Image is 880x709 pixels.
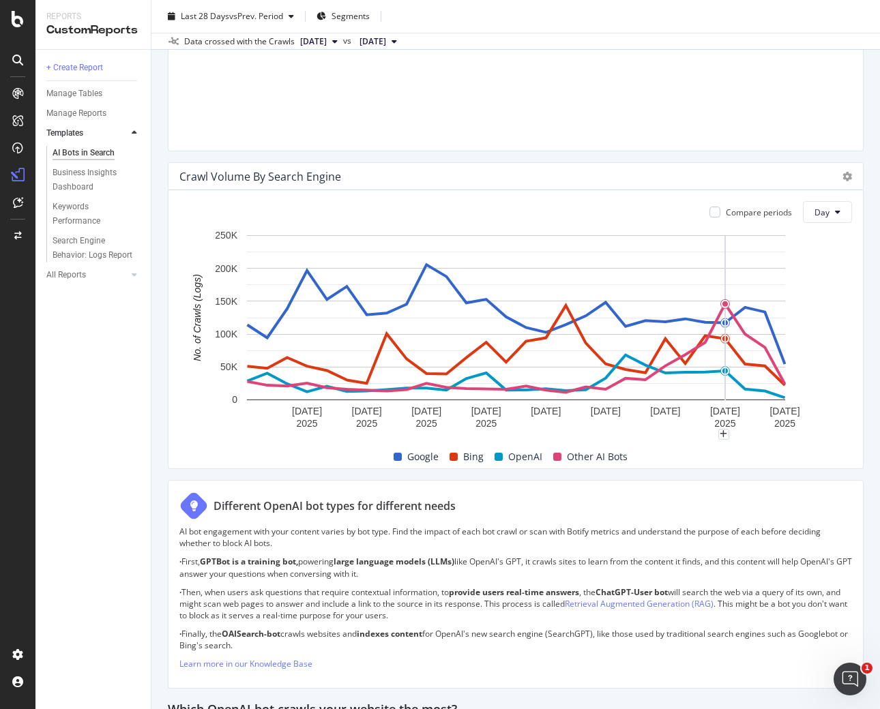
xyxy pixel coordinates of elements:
p: Finally, the crawls websites and for OpenAI's new search engine (SearchGPT), like those used by t... [179,628,852,651]
a: + Create Report [46,61,141,75]
button: Segments [311,5,375,27]
text: 100K [215,329,237,340]
div: Crawl Volume By Search EngineCompare periodsDayA chart.GoogleBingOpenAIOther AI Bots [168,162,864,469]
div: AI Bots in Search [53,146,115,160]
span: OpenAI [508,449,542,465]
a: Business Insights Dashboard [53,166,141,194]
strong: · [179,628,181,639]
button: Day [803,201,852,223]
a: Learn more in our Knowledge Base [179,658,312,669]
div: CustomReports [46,22,140,38]
strong: · [179,586,181,598]
text: 2025 [774,418,795,429]
a: Retrieval Augmented Generation (RAG) [565,598,714,609]
div: Compare periods [726,207,792,218]
text: [DATE] [292,406,322,417]
text: 250K [215,230,237,241]
div: Manage Tables [46,87,102,101]
strong: indexes content [357,628,422,639]
span: Bing [463,449,484,465]
text: 2025 [356,418,377,429]
text: [DATE] [352,406,382,417]
div: Crawl Volume By Search Engine [179,170,341,183]
div: Business Insights Dashboard [53,166,131,194]
strong: OAISearch-bot [222,628,280,639]
div: Different OpenAI bot types for different needsAI bot engagement with your content varies by bot t... [168,480,864,688]
span: 2025 Aug. 17th [360,35,386,48]
text: No. of Crawls (Logs) [192,274,203,361]
div: Data crossed with the Crawls [184,35,295,48]
text: [DATE] [650,406,680,417]
a: All Reports [46,268,128,282]
button: Last 28 DaysvsPrev. Period [162,5,299,27]
div: Different OpenAI bot types for different needs [214,498,456,514]
svg: A chart. [179,228,852,434]
a: Manage Reports [46,106,141,121]
strong: · [179,556,181,567]
p: AI bot engagement with your content varies by bot type. Find the impact of each bot crawl or scan... [179,526,852,549]
div: plus [718,429,729,440]
text: [DATE] [471,406,501,417]
text: 150K [215,296,237,307]
text: 2025 [475,418,497,429]
div: Manage Reports [46,106,106,121]
span: Last 28 Days [181,10,229,22]
strong: provide users real-time answers [449,586,579,598]
strong: ChatGPT-User bot [596,586,668,598]
div: All Reports [46,268,86,282]
span: 2025 Sep. 7th [300,35,327,48]
a: Keywords Performance [53,200,141,228]
span: Segments [332,10,370,22]
span: vs [343,35,354,47]
a: Manage Tables [46,87,141,101]
button: [DATE] [295,33,343,50]
text: 2025 [714,418,735,429]
text: [DATE] [710,406,740,417]
a: AI Bots in Search [53,146,141,160]
text: 2025 [296,418,317,429]
text: 200K [215,263,237,274]
div: + Create Report [46,61,103,75]
span: Other AI Bots [567,449,628,465]
text: 2025 [416,418,437,429]
text: [DATE] [411,406,441,417]
p: First, powering like OpenAI's GPT, it crawls sites to learn from the content it finds, and this c... [179,556,852,579]
iframe: Intercom live chat [834,663,866,695]
a: Templates [46,126,128,140]
div: Search Engine Behavior: Logs Report [53,234,133,262]
span: Day [815,207,830,218]
span: 1 [862,663,872,674]
div: Reports [46,11,140,22]
div: Templates [46,126,83,140]
span: vs Prev. Period [229,10,283,22]
a: Search Engine Behavior: Logs Report [53,234,141,262]
strong: large language models (LLMs) [334,556,454,567]
span: Google [407,449,439,465]
text: [DATE] [531,406,561,417]
button: [DATE] [354,33,402,50]
div: Keywords Performance [53,200,129,228]
text: [DATE] [769,406,800,417]
text: [DATE] [591,406,621,417]
text: 50K [220,361,238,372]
text: 0 [232,395,237,406]
p: Then, when users ask questions that require contextual information, to , the will search the web ... [179,586,852,621]
strong: GPTBot is a training bot, [200,556,298,567]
